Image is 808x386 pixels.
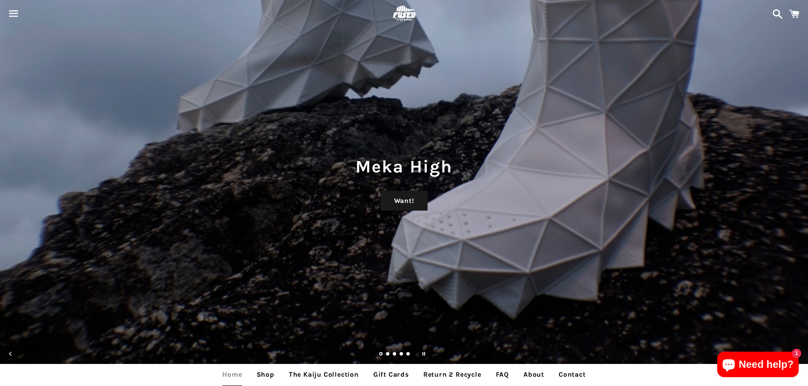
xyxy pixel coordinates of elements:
a: Return 2 Recycle [417,364,488,385]
a: Gift Cards [367,364,415,385]
a: The Kaiju Collection [282,364,365,385]
h1: Meka High [8,154,800,179]
a: Load slide 2 [386,353,390,357]
a: Load slide 3 [393,353,397,357]
a: Shop [250,364,281,385]
a: About [517,364,551,385]
a: Contact [552,364,592,385]
a: Want! [381,191,428,211]
inbox-online-store-chat: Shopify online store chat [715,352,801,379]
button: Previous slide [1,344,20,363]
a: Load slide 4 [400,353,404,357]
a: Load slide 5 [406,353,411,357]
a: FAQ [489,364,515,385]
a: Slide 1, current [379,353,383,357]
a: Home [216,364,248,385]
button: Pause slideshow [414,344,433,363]
button: Next slide [788,344,807,363]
